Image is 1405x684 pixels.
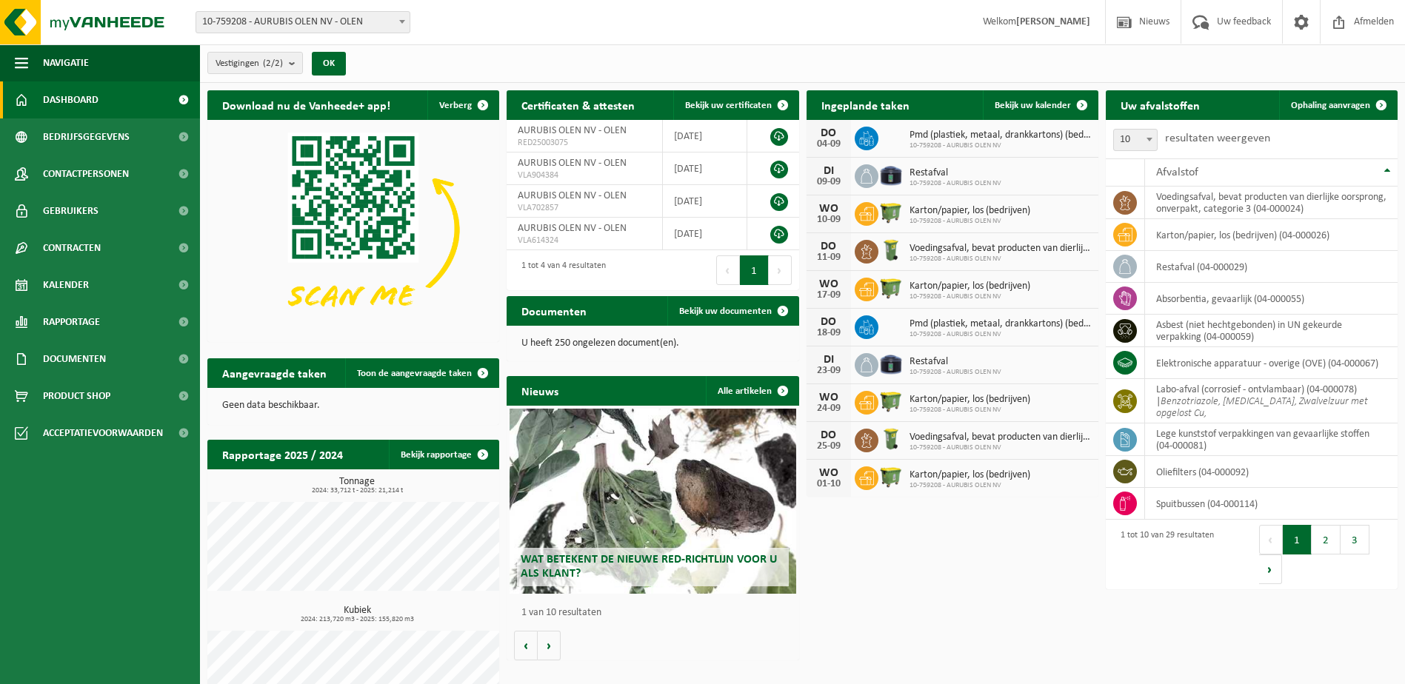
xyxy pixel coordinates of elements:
span: 10-759208 - AURUBIS OLEN NV - OLEN [196,12,410,33]
div: DI [814,354,844,366]
img: CR-SU-1C-5000-000-02 [878,162,904,187]
span: Documenten [43,341,106,378]
span: Contactpersonen [43,155,129,192]
span: Bekijk uw kalender [995,101,1071,110]
strong: [PERSON_NAME] [1016,16,1090,27]
span: Karton/papier, los (bedrijven) [910,469,1030,481]
i: Benzotriazole, [MEDICAL_DATA], Zwalvelzuur met opgelost Cu, [1156,396,1368,419]
span: Voedingsafval, bevat producten van dierlijke oorsprong, onverpakt, categorie 3 [910,432,1091,443]
span: AURUBIS OLEN NV - OLEN [518,125,627,136]
div: 11-09 [814,252,844,263]
span: 10 [1113,129,1158,151]
span: Dashboard [43,81,99,118]
div: 04-09 [814,139,844,150]
span: Gebruikers [43,192,99,229]
td: [DATE] [663,185,747,218]
span: Karton/papier, los (bedrijven) [910,205,1030,217]
span: VLA614324 [518,235,651,247]
span: 10-759208 - AURUBIS OLEN NV [910,443,1091,452]
div: WO [814,392,844,403]
div: DO [814,241,844,252]
h2: Certificaten & attesten [507,90,650,119]
td: labo-afval (corrosief - ontvlambaar) (04-000078) | [1145,379,1398,423]
button: Vestigingen(2/2) [207,52,303,74]
span: Navigatie [43,44,89,81]
div: WO [814,203,844,215]
span: 10-759208 - AURUBIS OLEN NV [910,292,1030,301]
span: Karton/papier, los (bedrijven) [910,394,1030,406]
span: 2024: 33,712 t - 2025: 21,214 t [215,487,499,494]
div: DO [814,429,844,441]
span: 10-759208 - AURUBIS OLEN NV [910,406,1030,415]
img: Download de VHEPlus App [207,120,499,339]
td: [DATE] [663,152,747,185]
img: WB-1100-HPE-GN-50 [878,389,904,414]
a: Bekijk rapportage [389,440,498,469]
label: resultaten weergeven [1165,133,1270,144]
img: CR-SU-1C-5000-000-02 [878,351,904,376]
button: Next [769,255,792,285]
h3: Tonnage [215,477,499,494]
button: Verberg [427,90,498,120]
h2: Download nu de Vanheede+ app! [207,90,405,119]
a: Wat betekent de nieuwe RED-richtlijn voor u als klant? [510,409,795,594]
span: Bedrijfsgegevens [43,118,130,155]
a: Bekijk uw documenten [667,296,798,326]
span: Voedingsafval, bevat producten van dierlijke oorsprong, onverpakt, categorie 3 [910,243,1091,255]
span: Contracten [43,229,101,266]
span: Rapportage [43,304,100,341]
span: AURUBIS OLEN NV - OLEN [518,158,627,169]
span: Pmd (plastiek, metaal, drankkartons) (bedrijven) [910,318,1091,330]
td: [DATE] [663,218,747,250]
div: 1 tot 10 van 29 resultaten [1113,523,1214,586]
span: Karton/papier, los (bedrijven) [910,281,1030,292]
h2: Aangevraagde taken [207,358,341,387]
span: VLA904384 [518,170,651,181]
span: VLA702857 [518,202,651,214]
span: 10-759208 - AURUBIS OLEN NV [910,368,1001,377]
span: Wat betekent de nieuwe RED-richtlijn voor u als klant? [521,554,777,580]
button: 1 [1283,525,1312,554]
td: asbest (niet hechtgebonden) in UN gekeurde verpakking (04-000059) [1145,315,1398,347]
h2: Nieuws [507,376,573,405]
span: Bekijk uw documenten [679,306,772,316]
img: WB-1100-HPE-GN-50 [878,200,904,225]
span: Restafval [910,356,1001,368]
button: Volgende [538,631,561,660]
span: Vestigingen [216,53,283,75]
span: 10-759208 - AURUBIS OLEN NV [910,481,1030,490]
div: DO [814,316,844,328]
h3: Kubiek [215,606,499,623]
button: Previous [1259,525,1283,554]
div: DO [814,127,844,139]
span: Pmd (plastiek, metaal, drankkartons) (bedrijven) [910,130,1091,141]
span: Ophaling aanvragen [1291,101,1370,110]
img: WB-1100-HPE-GN-50 [878,275,904,301]
div: DI [814,165,844,177]
span: AURUBIS OLEN NV - OLEN [518,190,627,201]
div: 18-09 [814,328,844,338]
div: 09-09 [814,177,844,187]
td: voedingsafval, bevat producten van dierlijke oorsprong, onverpakt, categorie 3 (04-000024) [1145,187,1398,219]
span: Bekijk uw certificaten [685,101,772,110]
button: OK [312,52,346,76]
span: Acceptatievoorwaarden [43,415,163,452]
img: WB-0140-HPE-GN-50 [878,238,904,263]
button: Previous [716,255,740,285]
span: 10-759208 - AURUBIS OLEN NV [910,179,1001,188]
span: Verberg [439,101,472,110]
td: [DATE] [663,120,747,152]
span: 10-759208 - AURUBIS OLEN NV [910,217,1030,226]
span: 10-759208 - AURUBIS OLEN NV [910,330,1091,339]
span: Restafval [910,167,1001,179]
td: karton/papier, los (bedrijven) (04-000026) [1145,219,1398,251]
span: 10-759208 - AURUBIS OLEN NV - OLEN [196,11,410,33]
h2: Ingeplande taken [807,90,924,119]
div: 10-09 [814,215,844,225]
a: Toon de aangevraagde taken [345,358,498,388]
div: 17-09 [814,290,844,301]
span: RED25003075 [518,137,651,149]
span: Afvalstof [1156,167,1198,178]
td: spuitbussen (04-000114) [1145,488,1398,520]
count: (2/2) [263,58,283,68]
